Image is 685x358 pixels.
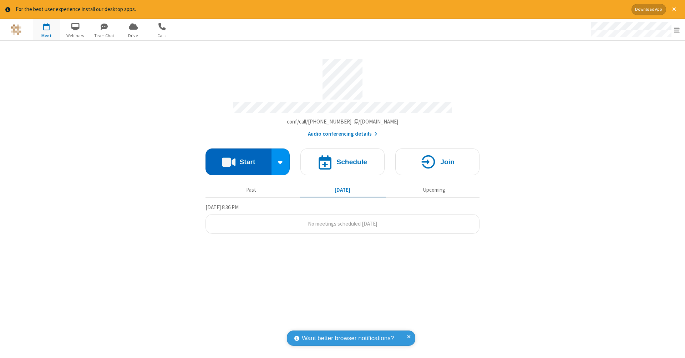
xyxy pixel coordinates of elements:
h4: Start [239,158,255,165]
span: Meet [33,32,60,39]
button: Join [395,148,479,175]
span: Copy my meeting room link [287,118,399,125]
button: Schedule [300,148,385,175]
div: Start conference options [272,148,290,175]
button: Close alert [669,4,680,15]
span: Want better browser notifications? [302,334,394,343]
button: Upcoming [391,183,477,197]
button: Logo [2,19,29,40]
section: Today's Meetings [205,203,479,234]
button: [DATE] [300,183,386,197]
section: Account details [205,54,479,138]
button: Start [205,148,272,175]
button: Past [208,183,294,197]
span: No meetings scheduled [DATE] [308,220,377,227]
span: Calls [149,32,176,39]
button: Copy my meeting room linkCopy my meeting room link [287,118,399,126]
div: For the best user experience install our desktop apps. [16,5,626,14]
span: Drive [120,32,147,39]
span: Team Chat [91,32,118,39]
button: Download App [631,4,666,15]
button: Audio conferencing details [308,130,377,138]
h4: Join [440,158,455,165]
span: [DATE] 8:36 PM [205,204,239,211]
h4: Schedule [336,158,367,165]
img: QA Selenium DO NOT DELETE OR CHANGE [11,24,21,35]
span: Webinars [62,32,89,39]
div: Open menu [584,19,685,40]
